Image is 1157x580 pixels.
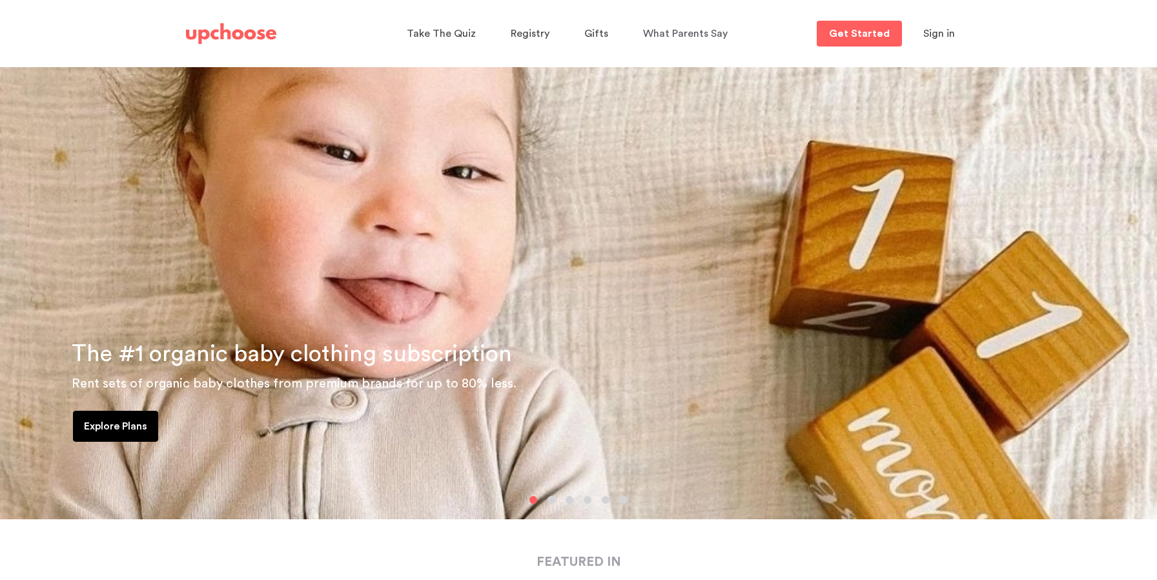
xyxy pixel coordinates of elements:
[84,419,147,434] p: Explore Plans
[817,21,902,47] a: Get Started
[511,28,549,39] span: Registry
[923,28,955,39] span: Sign in
[407,28,476,39] span: Take The Quiz
[537,555,621,568] strong: FEATURED IN
[584,28,608,39] span: Gifts
[72,342,512,366] span: The #1 organic baby clothing subscription
[643,28,728,39] span: What Parents Say
[829,28,890,39] p: Get Started
[643,21,732,47] a: What Parents Say
[907,21,971,47] button: Sign in
[186,21,276,47] a: UpChoose
[73,411,158,442] a: Explore Plans
[511,21,553,47] a: Registry
[72,373,1142,394] p: Rent sets of organic baby clothes from premium brands for up to 80% less.
[407,21,480,47] a: Take The Quiz
[584,21,612,47] a: Gifts
[186,23,276,44] img: UpChoose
